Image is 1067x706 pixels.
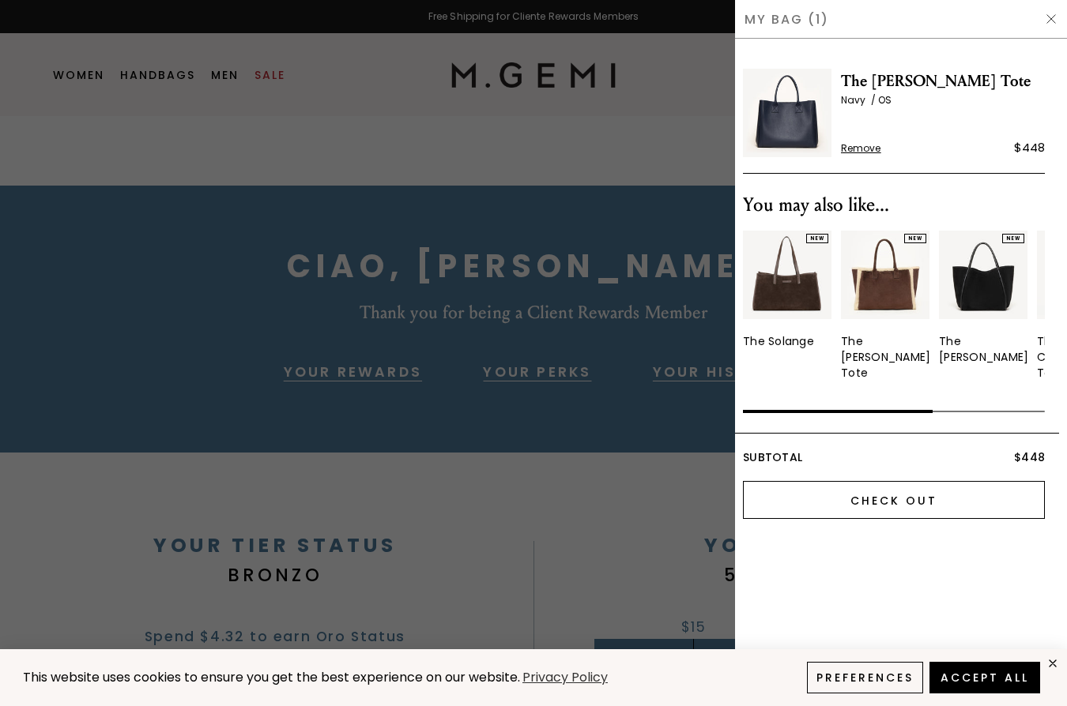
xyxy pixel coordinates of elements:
span: The [PERSON_NAME] Tote [841,69,1045,94]
img: 7402830954555_01_Main_New_TheSolange_Chocolate_Suede_290x387_crop_center.jpg [743,231,831,319]
div: The [PERSON_NAME] Tote [841,333,930,381]
div: The [PERSON_NAME] [939,333,1028,365]
div: NEW [806,234,828,243]
span: This website uses cookies to ensure you get the best experience on our website. [23,668,520,686]
button: Accept All [929,662,1040,693]
a: NEWThe [PERSON_NAME] [939,231,1027,365]
a: NEWThe [PERSON_NAME] Tote [841,231,929,381]
a: NEWThe Solange [743,231,831,349]
span: Remove [841,142,881,155]
span: OS [878,93,892,107]
span: Navy [841,93,878,107]
span: Subtotal [743,449,802,465]
div: The Solange [743,333,814,349]
input: Check Out [743,481,1045,519]
div: NEW [904,234,926,243]
div: You may also like... [743,193,1045,218]
img: 7282435555387_01_Main_New_TheNevaTote_Chocolate_LeatherAndShearling_c240c93d-4148-489c-8ce2-b4cff... [841,231,929,319]
div: NEW [1002,234,1024,243]
span: $448 [1014,449,1045,465]
img: 7396704387131_01_Main_New_TheUrsula_Black_Suede_290x387_crop_center.jpg [939,231,1027,319]
div: close [1046,657,1059,670]
div: $448 [1014,138,1045,157]
a: Privacy Policy (opens in a new tab) [520,668,610,688]
img: The Elena Grande Tote [743,69,831,157]
img: Hide Drawer [1045,13,1058,25]
button: Preferences [807,662,923,693]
